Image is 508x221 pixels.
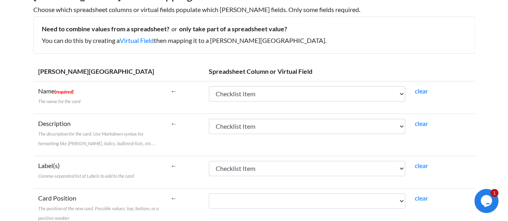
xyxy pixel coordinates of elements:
[38,173,134,179] span: Comma-separated list of Labels to add to the card
[38,86,80,105] label: Name
[120,36,154,44] a: Virtual Field
[474,189,500,213] iframe: chat widget
[33,62,166,81] th: [PERSON_NAME][GEOGRAPHIC_DATA]
[55,89,73,95] span: (required)
[33,6,475,13] h6: Choose which spreadsheet columns or virtual fields populate which [PERSON_NAME] fields. Only some...
[415,162,428,169] a: clear
[415,194,428,202] a: clear
[38,98,80,104] span: The name for the card
[169,25,179,32] i: or
[204,62,475,81] th: Spreadsheet Column or Virtual Field
[166,114,204,156] td: ←
[166,156,204,188] td: ←
[166,81,204,114] td: ←
[415,87,428,95] a: clear
[38,119,161,148] label: Description
[38,205,159,221] span: The position of the new card. Possible values: top, bottom, or a positive number
[415,120,428,127] a: clear
[42,36,467,45] p: You can do this by creating a then mapping it to a [PERSON_NAME][GEOGRAPHIC_DATA].
[38,131,156,146] span: The description for the card. Use Markdown syntax for formatting like [PERSON_NAME], italics, bul...
[38,161,134,180] label: Label(s)
[42,25,467,32] h5: Need to combine values from a spreadsheet? only take part of a spreadsheet value?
